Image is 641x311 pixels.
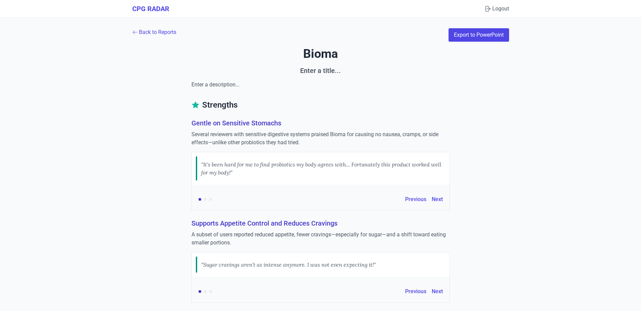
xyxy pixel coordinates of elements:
[204,290,207,293] button: Evidence 2
[201,257,376,273] div: "Sugar cravings aren't as intense anymore. I was not even expecting it!"
[484,5,509,13] button: Logout
[405,195,426,203] button: Previous
[132,4,169,13] a: CPG RADAR
[209,290,212,293] button: Evidence 3
[132,28,176,36] a: Back to Reports
[132,47,509,61] h1: Bioma
[191,81,450,89] p: Enter a description...
[199,290,201,293] button: Evidence 1
[432,287,443,296] button: Next
[191,219,450,228] h3: Supports Appetite Control and Reduces Cravings
[191,118,450,128] h3: Gentle on Sensitive Stomachs
[449,28,509,42] button: Export to PowerPoint
[199,198,201,201] button: Evidence 1
[201,156,446,181] div: "It's been hard for me to find probiotics my body agrees with... Fortunately this product worked ...
[405,287,426,296] button: Previous
[209,198,212,201] button: Evidence 3
[191,231,450,247] p: A subset of users reported reduced appetite, fewer cravings—especially for sugar—and a shift towa...
[432,195,443,203] button: Next
[191,130,450,147] p: Several reviewers with sensitive digestive systems praised Bioma for causing no nausea, cramps, o...
[191,66,450,75] h2: Enter a title...
[204,198,207,201] button: Evidence 2
[191,100,450,113] h2: Strengths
